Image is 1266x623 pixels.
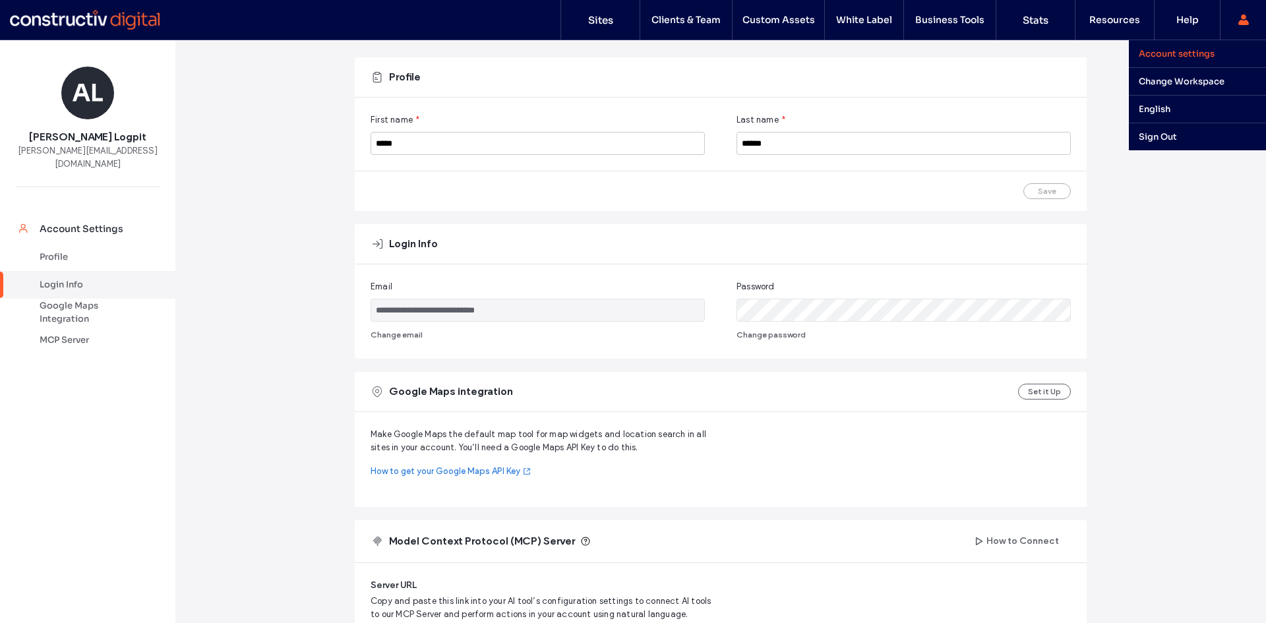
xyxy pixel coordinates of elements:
label: Sites [588,14,613,26]
label: Change Workspace [1139,76,1224,87]
span: [PERSON_NAME] Logpit [29,130,146,144]
label: Account settings [1139,48,1215,59]
span: Last name [737,113,779,127]
label: Clients & Team [651,14,721,26]
label: Resources [1089,14,1140,26]
span: Google Maps integration [389,384,513,399]
input: Last name [737,132,1071,155]
div: Profile [40,251,148,264]
span: Server URL [371,579,417,592]
span: Email [371,280,392,293]
label: Help [1176,14,1199,26]
div: Google Maps Integration [40,299,148,326]
label: Stats [1023,14,1048,26]
label: Sign Out [1139,131,1177,142]
label: Custom Assets [742,14,815,26]
input: Password [737,299,1071,322]
input: First name [371,132,705,155]
span: Login Info [389,237,438,251]
button: How to Connect [963,531,1071,552]
span: Model Context Protocol (MCP) Server [389,534,575,549]
div: AL [61,67,114,119]
label: White Label [836,14,892,26]
button: Change email [371,327,423,343]
button: Set it Up [1018,384,1071,400]
span: First name [371,113,413,127]
a: Account settings [1139,40,1266,67]
a: How to get your Google Maps API Key [371,465,721,478]
span: Password [737,280,775,293]
span: Copy and paste this link into your AI tool’s configuration settings to connect AI tools to our MC... [371,595,719,621]
div: Account Settings [40,222,148,235]
div: Login Info [40,278,148,291]
span: [PERSON_NAME][EMAIL_ADDRESS][DOMAIN_NAME] [16,144,160,171]
label: Business Tools [915,14,984,26]
a: Sign Out [1139,123,1266,150]
span: Make Google Maps the default map tool for map widgets and location search in all sites in your ac... [371,428,721,454]
label: English [1139,104,1170,115]
div: MCP Server [40,334,148,347]
span: Help [30,9,57,21]
input: Email [371,299,705,322]
button: Change password [737,327,806,343]
span: Profile [389,70,421,84]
